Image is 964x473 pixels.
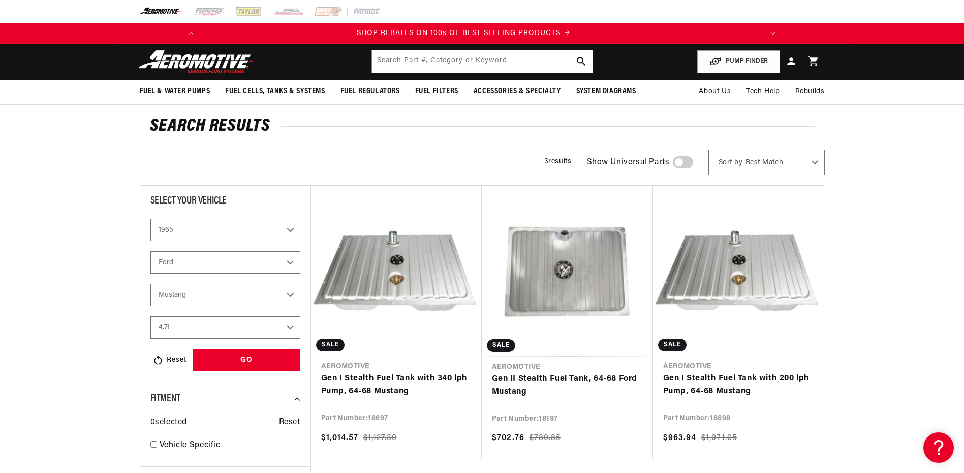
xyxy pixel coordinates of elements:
[132,80,218,104] summary: Fuel & Water Pumps
[587,156,670,170] span: Show Universal Parts
[708,150,825,175] select: Sort by
[150,416,187,429] span: 0 selected
[140,86,210,97] span: Fuel & Water Pumps
[699,88,731,95] span: About Us
[136,50,263,74] img: Aeromotive
[150,119,815,135] h2: Search Results
[492,373,643,398] a: Gen II Stealth Fuel Tank, 64-68 Ford Mustang
[279,416,300,429] span: Reset
[150,394,180,404] span: Fitment
[788,80,832,104] summary: Rebuilds
[719,158,743,168] span: Sort by
[183,28,744,39] div: Announcement
[357,29,561,37] span: SHOP REBATES ON 100s OF BEST SELLING PRODUCTS
[150,196,300,209] div: Select Your Vehicle
[114,23,850,44] slideshow-component: Translation missing: en.sections.announcements.announcement_bar
[697,50,780,73] button: PUMP FINDER
[217,80,332,104] summary: Fuel Cells, Tanks & Systems
[372,50,593,73] input: Search by Part Number, Category or Keyword
[160,439,300,452] a: Vehicle Specific
[193,349,300,371] div: GO
[321,372,472,398] a: Gen I Stealth Fuel Tank with 340 lph Pump, 64-68 Mustang
[795,86,825,97] span: Rebuilds
[544,158,572,165] span: 3 results
[570,50,593,73] button: search button
[225,86,325,97] span: Fuel Cells, Tanks & Systems
[150,284,300,306] select: Model
[183,28,744,39] a: SHOP REBATES ON 100s OF BEST SELLING PRODUCTS
[181,23,201,44] button: Translation missing: en.sections.announcements.previous_announcement
[408,80,466,104] summary: Fuel Filters
[663,372,814,398] a: Gen I Stealth Fuel Tank with 200 lph Pump, 64-68 Mustang
[340,86,400,97] span: Fuel Regulators
[466,80,569,104] summary: Accessories & Specialty
[150,251,300,274] select: Make
[150,316,300,339] select: Engine
[150,219,300,241] select: Year
[183,28,744,39] div: 2 of 3
[738,80,787,104] summary: Tech Help
[763,23,783,44] button: Translation missing: en.sections.announcements.next_announcement
[576,86,636,97] span: System Diagrams
[569,80,644,104] summary: System Diagrams
[474,86,561,97] span: Accessories & Specialty
[691,80,738,104] a: About Us
[746,86,780,97] span: Tech Help
[333,80,408,104] summary: Fuel Regulators
[415,86,458,97] span: Fuel Filters
[150,349,188,371] div: Reset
